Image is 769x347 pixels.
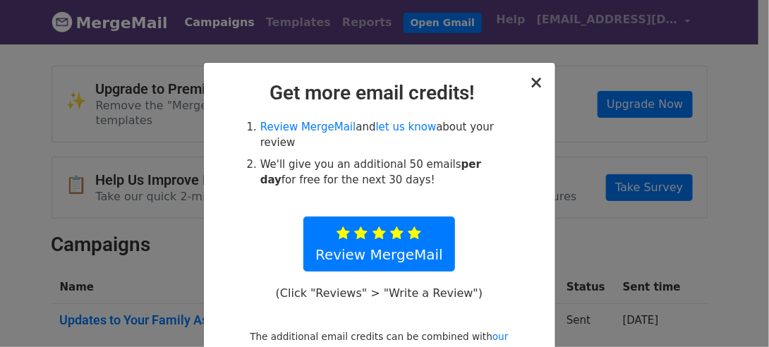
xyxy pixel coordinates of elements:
[376,121,437,133] a: let us know
[260,121,356,133] a: Review MergeMail
[529,74,543,91] button: Close
[698,279,769,347] iframe: Chat Widget
[260,157,514,188] li: We'll give you an additional 50 emails for free for the next 30 days!
[260,158,481,187] strong: per day
[215,81,544,105] h2: Get more email credits!
[303,217,455,272] a: Review MergeMail
[260,119,514,151] li: and about your review
[529,73,543,92] span: ×
[268,286,490,300] p: (Click "Reviews" > "Write a Review")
